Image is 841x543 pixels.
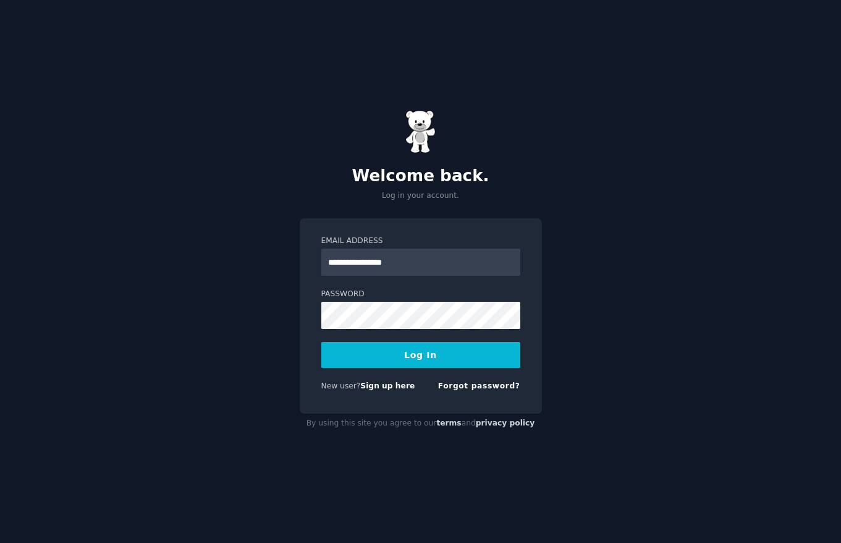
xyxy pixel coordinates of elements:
a: Forgot password? [438,382,520,390]
p: Log in your account. [300,190,542,202]
img: Gummy Bear [405,110,436,153]
label: Password [321,289,520,300]
a: privacy policy [476,419,535,427]
a: terms [436,419,461,427]
a: Sign up here [360,382,415,390]
h2: Welcome back. [300,166,542,186]
button: Log In [321,342,520,368]
span: New user? [321,382,361,390]
div: By using this site you agree to our and [300,414,542,434]
label: Email Address [321,236,520,247]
